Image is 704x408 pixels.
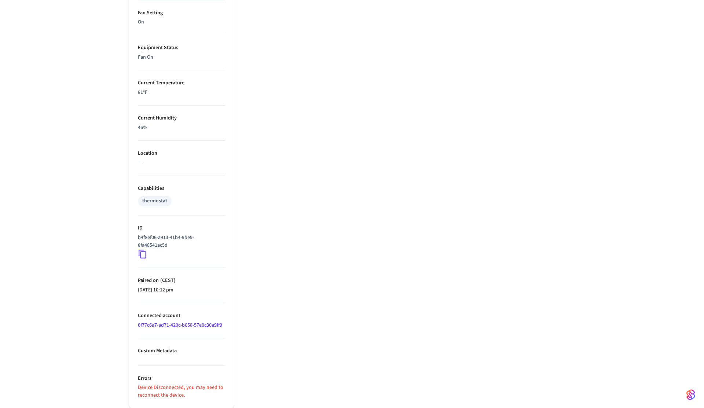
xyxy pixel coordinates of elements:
[138,375,225,382] p: Errors
[138,312,225,320] p: Connected account
[159,277,176,284] span: ( CEST )
[138,185,225,192] p: Capabilities
[686,389,695,401] img: SeamLogoGradient.69752ec5.svg
[138,159,225,167] p: —
[138,124,225,132] p: 46%
[138,44,225,52] p: Equipment Status
[138,384,225,399] p: Device Disconnected, you may need to reconnect the device.
[138,277,225,284] p: Paired on
[138,9,225,17] p: Fan Setting
[138,114,225,122] p: Current Humidity
[138,321,222,329] a: 6f77c6a7-ad71-420c-b658-57e0c30a9ff9
[138,54,225,61] p: Fan On
[138,347,225,355] p: Custom Metadata
[138,286,225,294] p: [DATE] 10:12 pm
[138,79,225,87] p: Current Temperature
[138,18,225,26] p: On
[138,89,225,96] p: 81 °F
[138,234,222,249] p: b4f8ef06-a913-41b4-9be9-8fa48541ac5d
[142,197,167,205] div: thermostat
[138,224,225,232] p: ID
[138,150,225,157] p: Location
